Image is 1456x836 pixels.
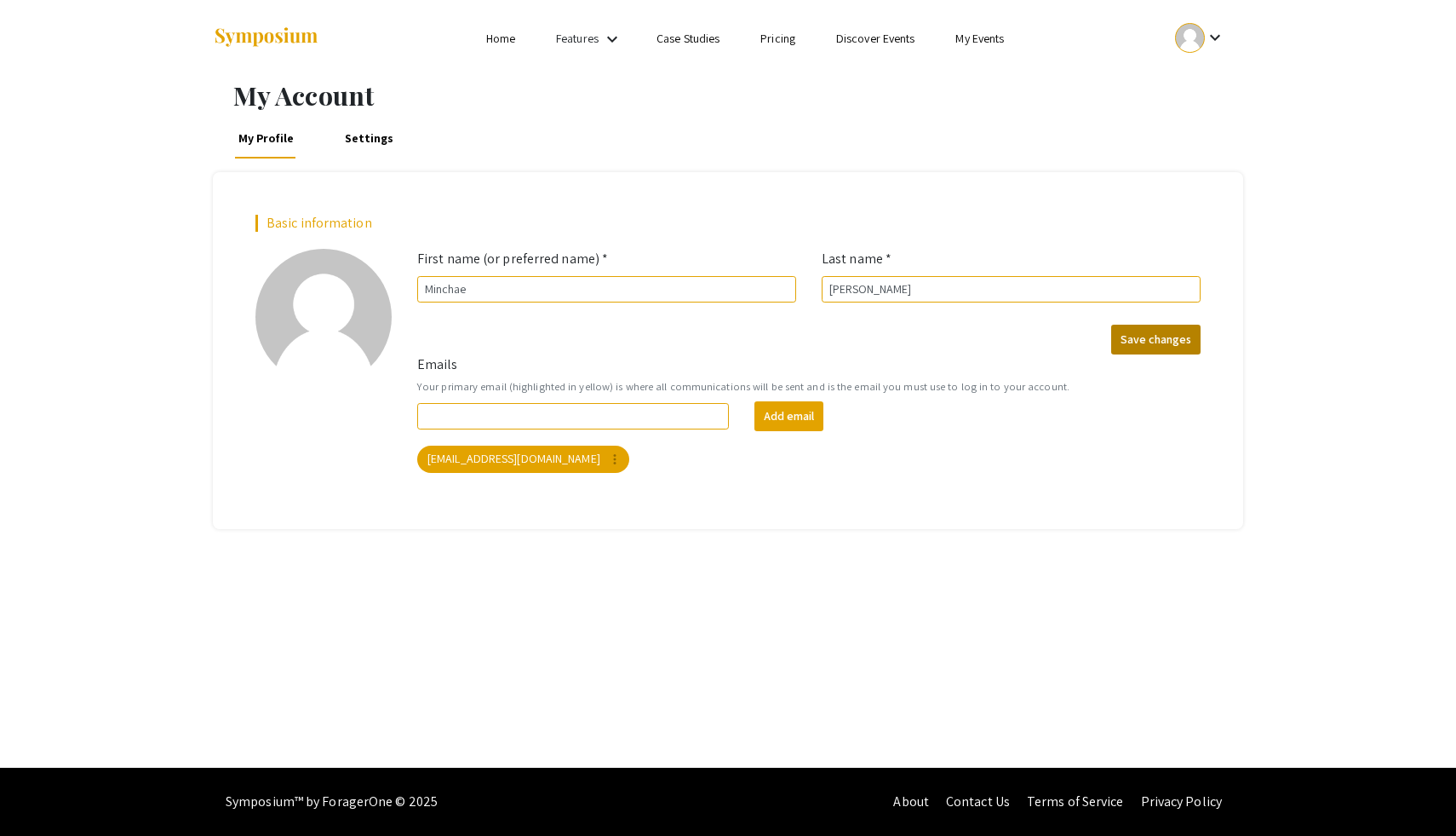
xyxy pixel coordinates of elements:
[414,442,633,476] app-email-chip: Your primary email
[656,31,719,46] a: Case Studies
[946,793,1010,810] a: Contact Us
[1205,27,1225,48] mat-icon: Expand account dropdown
[1141,793,1222,810] a: Privacy Policy
[417,442,1201,476] mat-chip-list: Your emails
[233,80,1243,111] h1: My Account
[341,118,397,159] a: Settings
[255,215,1201,231] h2: Basic information
[893,793,929,810] a: About
[486,31,515,46] a: Home
[1027,793,1124,810] a: Terms of Service
[602,29,622,49] mat-icon: Expand Features list
[836,31,915,46] a: Discover Events
[417,446,629,473] mat-chip: [EMAIL_ADDRESS][DOMAIN_NAME]
[417,378,1201,395] small: Your primary email (highlighted in yellow) is where all communications will be sent and is the em...
[822,249,891,269] label: Last name *
[1111,325,1201,355] button: Save changes
[556,31,599,46] a: Features
[13,759,72,823] iframe: Chat
[760,31,795,46] a: Pricing
[955,31,1004,46] a: My Events
[235,118,298,159] a: My Profile
[226,768,438,836] div: Symposium™ by ForagerOne © 2025
[607,452,622,467] mat-icon: more_vert
[1157,19,1243,57] button: Expand account dropdown
[213,26,319,49] img: Symposium by ForagerOne
[754,401,823,431] button: Add email
[417,355,458,375] label: Emails
[417,249,608,269] label: First name (or preferred name) *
